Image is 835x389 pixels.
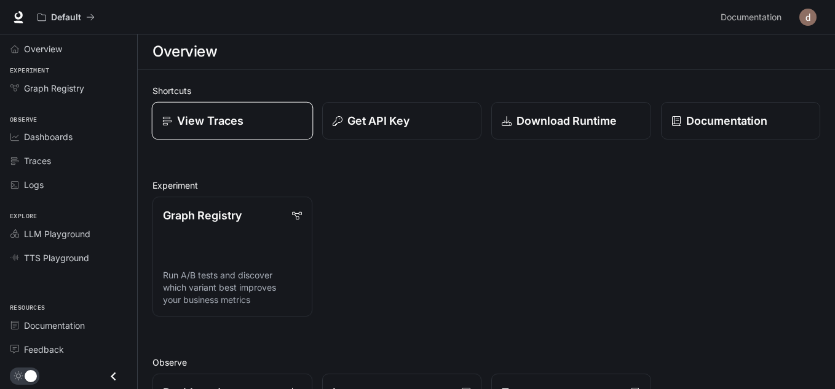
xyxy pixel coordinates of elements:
h2: Shortcuts [152,84,820,97]
h2: Observe [152,356,820,369]
span: Traces [24,154,51,167]
span: Logs [24,178,44,191]
span: Overview [24,42,62,55]
a: TTS Playground [5,247,132,269]
span: Dashboards [24,130,73,143]
button: User avatar [796,5,820,29]
a: Logs [5,174,132,195]
span: Feedback [24,343,64,356]
a: Documentation [716,5,791,29]
a: View Traces [152,102,313,140]
a: Dashboards [5,126,132,147]
span: Graph Registry [24,82,84,95]
span: Documentation [721,10,782,25]
a: Feedback [5,339,132,360]
h1: Overview [152,39,217,64]
a: Download Runtime [491,102,651,139]
img: User avatar [799,9,817,26]
span: Dark mode toggle [25,369,37,382]
a: Overview [5,38,132,60]
a: Documentation [661,102,821,139]
p: Run A/B tests and discover which variant best improves your business metrics [163,269,302,306]
button: Get API Key [322,102,482,139]
h2: Experiment [152,179,820,192]
button: All workspaces [32,5,100,29]
span: LLM Playground [24,227,90,240]
a: Graph Registry [5,77,132,99]
a: Documentation [5,315,132,336]
span: TTS Playground [24,251,89,264]
p: View Traces [177,112,243,129]
span: Documentation [24,319,85,332]
a: Graph RegistryRun A/B tests and discover which variant best improves your business metrics [152,197,312,316]
p: Documentation [686,112,767,129]
a: LLM Playground [5,223,132,245]
button: Close drawer [100,364,127,389]
p: Default [51,12,81,23]
a: Traces [5,150,132,171]
p: Download Runtime [516,112,617,129]
p: Graph Registry [163,207,242,224]
p: Get API Key [347,112,410,129]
